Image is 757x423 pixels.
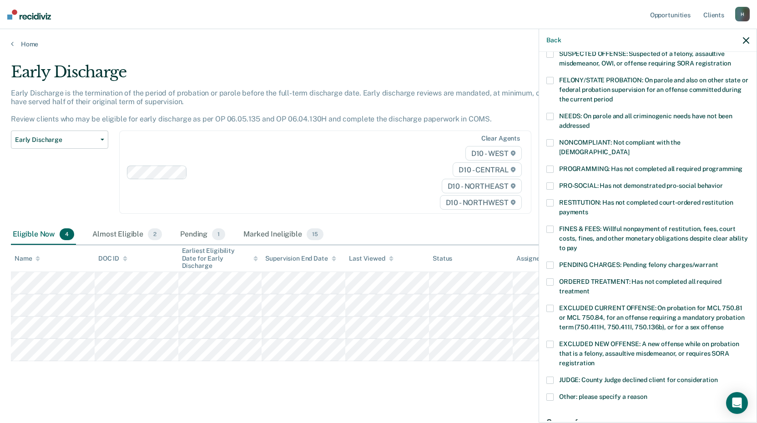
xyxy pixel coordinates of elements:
div: Last Viewed [349,255,393,262]
div: Pending [178,225,227,245]
span: ORDERED TREATMENT: Has not completed all required treatment [559,278,722,295]
span: FINES & FEES: Willful nonpayment of restitution, fees, court costs, fines, and other monetary obl... [559,225,748,252]
span: FELONY/STATE PROBATION: On parole and also on other state or federal probation supervision for an... [559,76,748,103]
div: Eligible Now [11,225,76,245]
span: JUDGE: County Judge declined client for consideration [559,376,718,383]
img: Recidiviz [7,10,51,20]
div: Name [15,255,40,262]
span: D10 - WEST [465,146,522,161]
span: Other: please specify a reason [559,393,647,400]
span: PROGRAMMING: Has not completed all required programming [559,165,742,172]
span: Early Discharge [15,136,97,144]
button: Back [546,36,561,44]
div: Open Intercom Messenger [726,392,748,414]
span: 2 [148,228,162,240]
a: Home [11,40,746,48]
span: D10 - NORTHWEST [440,195,522,210]
span: 15 [307,228,323,240]
span: SUSPECTED OFFENSE: Suspected of a felony, assaultive misdemeanor, OWI, or offense requiring SORA ... [559,50,731,67]
div: Assigned to [516,255,559,262]
span: EXCLUDED CURRENT OFFENSE: On probation for MCL 750.81 or MCL 750.84, for an offense requiring a m... [559,304,744,331]
span: NEEDS: On parole and all criminogenic needs have not been addressed [559,112,732,129]
span: PENDING CHARGES: Pending felony charges/warrant [559,261,718,268]
div: Almost Eligible [91,225,164,245]
div: DOC ID [98,255,127,262]
span: NONCOMPLIANT: Not compliant with the [DEMOGRAPHIC_DATA] [559,139,681,156]
span: 4 [60,228,74,240]
div: Earliest Eligibility Date for Early Discharge [182,247,258,270]
p: Early Discharge is the termination of the period of probation or parole before the full-term disc... [11,89,576,124]
span: EXCLUDED NEW OFFENSE: A new offense while on probation that is a felony, assaultive misdemeanor, ... [559,340,739,367]
span: D10 - NORTHEAST [442,179,522,193]
div: Marked Ineligible [242,225,325,245]
div: H [735,7,750,21]
span: 1 [212,228,225,240]
span: D10 - CENTRAL [453,162,522,177]
span: PRO-SOCIAL: Has not demonstrated pro-social behavior [559,182,723,189]
div: Early Discharge [11,63,579,89]
span: RESTITUTION: Has not completed court-ordered restitution payments [559,199,733,216]
div: Status [433,255,452,262]
div: Clear agents [481,135,520,142]
div: Supervision End Date [265,255,336,262]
